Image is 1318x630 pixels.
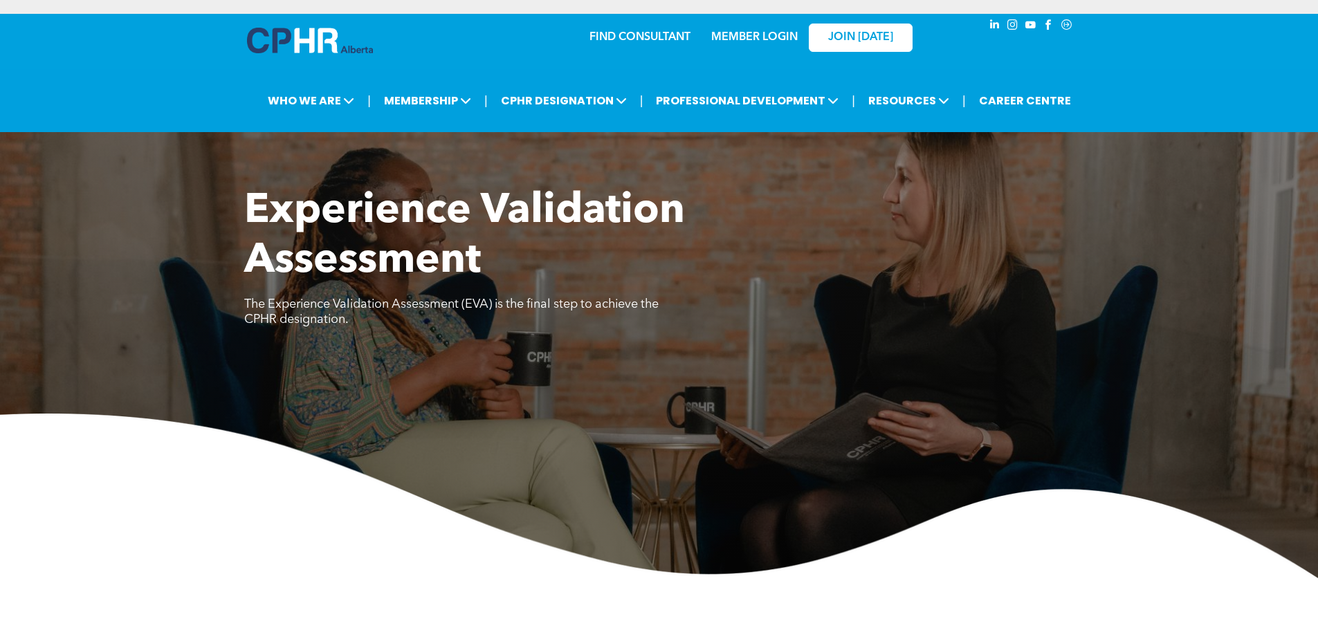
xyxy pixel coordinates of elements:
[1059,17,1074,36] a: Social network
[484,86,488,115] li: |
[975,88,1075,113] a: CAREER CENTRE
[497,88,631,113] span: CPHR DESIGNATION
[864,88,953,113] span: RESOURCES
[380,88,475,113] span: MEMBERSHIP
[1041,17,1056,36] a: facebook
[828,31,893,44] span: JOIN [DATE]
[987,17,1003,36] a: linkedin
[640,86,643,115] li: |
[711,32,798,43] a: MEMBER LOGIN
[1005,17,1020,36] a: instagram
[852,86,855,115] li: |
[809,24,913,52] a: JOIN [DATE]
[247,28,373,53] img: A blue and white logo for cp alberta
[589,32,690,43] a: FIND CONSULTANT
[244,298,659,326] span: The Experience Validation Assessment (EVA) is the final step to achieve the CPHR designation.
[367,86,371,115] li: |
[652,88,843,113] span: PROFESSIONAL DEVELOPMENT
[1023,17,1038,36] a: youtube
[244,191,685,282] span: Experience Validation Assessment
[264,88,358,113] span: WHO WE ARE
[962,86,966,115] li: |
